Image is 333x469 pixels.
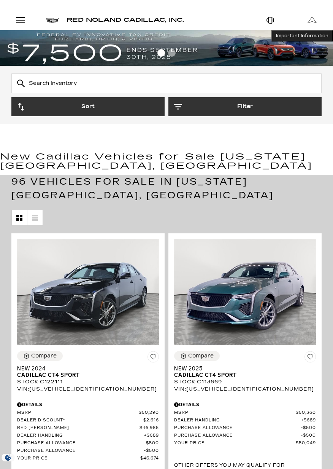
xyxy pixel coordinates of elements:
[17,433,144,439] span: Dealer Handling
[144,440,159,446] span: $500
[174,440,296,446] span: Your Price
[188,353,214,359] div: Compare
[17,456,159,461] a: Your Price $46,674
[271,30,333,41] button: Important Information
[174,418,316,423] a: Dealer Handling $689
[168,49,176,57] span: Go to slide 2
[141,418,159,423] span: $2,616
[174,386,316,392] div: VIN: [US_VEHICLE_IDENTIFICATION_NUMBER]
[174,372,310,378] span: Cadillac CT4 Sport
[168,97,322,116] button: Filter
[301,418,316,423] span: $689
[17,386,159,392] div: VIN: [US_VEHICLE_IDENTIFICATION_NUMBER]
[17,425,140,431] span: Red [PERSON_NAME]
[140,456,159,461] span: $46,674
[17,440,144,446] span: Purchase Allowance
[11,176,274,201] span: 96 Vehicles for Sale in [US_STATE][GEOGRAPHIC_DATA], [GEOGRAPHIC_DATA]
[17,410,159,416] a: MSRP $50,290
[17,448,159,454] a: Purchase Allowance $500
[17,448,144,454] span: Purchase Allowance
[174,378,316,385] div: Stock : C113669
[17,351,63,361] button: Compare Vehicle
[174,239,316,346] img: 2025 Cadillac CT4 Sport
[17,365,159,378] a: New 2024Cadillac CT4 Sport
[17,418,159,423] a: Dealer Discount* $2,616
[17,239,159,346] img: 2024 Cadillac CT4 Sport
[144,448,159,454] span: $500
[144,433,159,439] span: $689
[174,433,316,439] a: Purchase Allowance $500
[17,425,159,431] a: Red [PERSON_NAME] $46,985
[157,49,165,57] span: Go to slide 1
[301,433,316,439] span: $500
[250,11,292,30] a: Open Phone Modal
[174,440,316,446] a: Your Price $50,049
[174,365,310,372] span: New 2025
[46,15,59,26] a: Cadillac logo
[17,456,140,461] span: Your Price
[139,410,159,416] span: $50,290
[140,425,159,431] span: $46,985
[46,18,59,23] img: Cadillac logo
[174,351,220,361] button: Compare Vehicle
[174,365,316,378] a: New 2025Cadillac CT4 Sport
[296,440,316,446] span: $50,049
[304,351,316,365] button: Save Vehicle
[17,372,153,378] span: Cadillac CT4 Sport
[17,418,141,423] span: Dealer Discount*
[174,433,301,439] span: Purchase Allowance
[67,15,184,26] a: Red Noland Cadillac, Inc.
[174,401,316,408] div: Pricing Details - New 2025 Cadillac CT4 Sport
[17,401,159,408] div: Pricing Details - New 2024 Cadillac CT4 Sport
[174,418,301,423] span: Dealer Handling
[67,17,184,23] span: Red Noland Cadillac, Inc.
[11,97,165,116] button: Sort
[174,410,316,416] a: MSRP $50,360
[276,33,328,39] span: Important Information
[174,425,301,431] span: Purchase Allowance
[17,433,159,439] a: Dealer Handling $689
[17,410,139,416] span: MSRP
[11,73,322,93] input: Search Inventory
[174,425,316,431] a: Purchase Allowance $500
[17,365,153,372] span: New 2024
[296,410,316,416] span: $50,360
[301,425,316,431] span: $500
[17,440,159,446] a: Purchase Allowance $500
[17,378,159,385] div: Stock : C122111
[31,353,57,359] div: Compare
[174,462,285,469] p: Other Offers You May Qualify For
[174,410,296,416] span: MSRP
[147,351,159,365] button: Save Vehicle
